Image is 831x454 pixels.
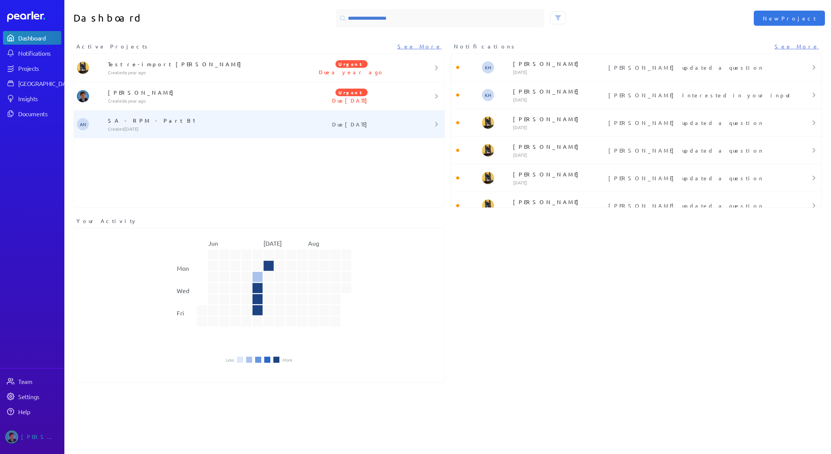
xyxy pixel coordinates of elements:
[108,117,290,124] p: SA - RPM - Part B1
[282,357,292,362] li: More
[18,378,61,385] div: Team
[775,42,819,50] a: See More
[3,390,61,403] a: Settings
[608,119,787,126] p: [PERSON_NAME] updated a question
[77,62,89,74] img: Tung Nguyen
[18,49,61,57] div: Notifications
[18,408,61,415] div: Help
[108,69,290,75] p: Created a year ago
[77,90,89,102] img: Sam Blight
[608,64,787,71] p: [PERSON_NAME] updated a question
[3,92,61,105] a: Insights
[3,46,61,60] a: Notifications
[7,11,61,22] a: Dashboard
[482,89,494,101] span: Kaye Hocking
[18,95,61,102] div: Insights
[3,31,61,45] a: Dashboard
[482,172,494,184] img: Tung Nguyen
[513,179,606,186] p: [DATE]
[18,110,61,117] div: Documents
[108,60,290,68] p: Test re-import [PERSON_NAME]
[513,87,606,95] p: [PERSON_NAME]
[108,89,290,96] p: [PERSON_NAME]
[513,69,606,75] p: [DATE]
[5,431,18,443] img: Sam Blight
[608,202,787,209] p: [PERSON_NAME] updated a question
[226,357,234,362] li: Less
[608,174,787,182] p: [PERSON_NAME] updated a question
[454,42,517,50] span: Notifications
[513,124,606,130] p: [DATE]
[608,91,787,99] p: [PERSON_NAME] Interested in your input on this one please
[18,64,61,72] div: Projects
[77,118,89,130] span: Adam Nabali
[208,239,218,247] text: Jun
[482,200,494,212] img: Tung Nguyen
[290,97,413,104] p: Due [DATE]
[108,126,290,132] p: Created [DATE]
[335,89,368,96] span: Urgent
[3,61,61,75] a: Projects
[3,76,61,90] a: [GEOGRAPHIC_DATA]
[177,264,189,272] text: Mon
[513,152,606,158] p: [DATE]
[513,143,606,150] p: [PERSON_NAME]
[3,374,61,388] a: Team
[73,9,256,27] h1: Dashboard
[3,107,61,120] a: Documents
[3,405,61,418] a: Help
[513,60,606,67] p: [PERSON_NAME]
[18,34,61,42] div: Dashboard
[108,98,290,104] p: Created a year ago
[482,61,494,73] span: Kaye Hocking
[763,14,816,22] span: New Project
[308,239,319,247] text: Aug
[290,120,413,128] p: Due [DATE]
[335,60,368,68] span: Urgent
[263,239,282,247] text: [DATE]
[482,144,494,156] img: Tung Nguyen
[177,309,184,317] text: Fri
[513,198,606,206] p: [PERSON_NAME]
[754,11,825,26] button: New Project
[482,117,494,129] img: Tung Nguyen
[513,97,606,103] p: [DATE]
[177,287,189,294] text: Wed
[18,393,61,400] div: Settings
[3,427,61,446] a: Sam Blight's photo[PERSON_NAME]
[21,431,59,443] div: [PERSON_NAME]
[513,207,606,213] p: [DATE]
[608,147,787,154] p: [PERSON_NAME] updated a question
[76,42,150,50] span: Active Projects
[513,115,606,123] p: [PERSON_NAME]
[18,80,75,87] div: [GEOGRAPHIC_DATA]
[76,217,137,225] span: Your Activity
[398,42,442,50] a: See More
[290,68,413,76] p: Due a year ago
[513,170,606,178] p: [PERSON_NAME]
